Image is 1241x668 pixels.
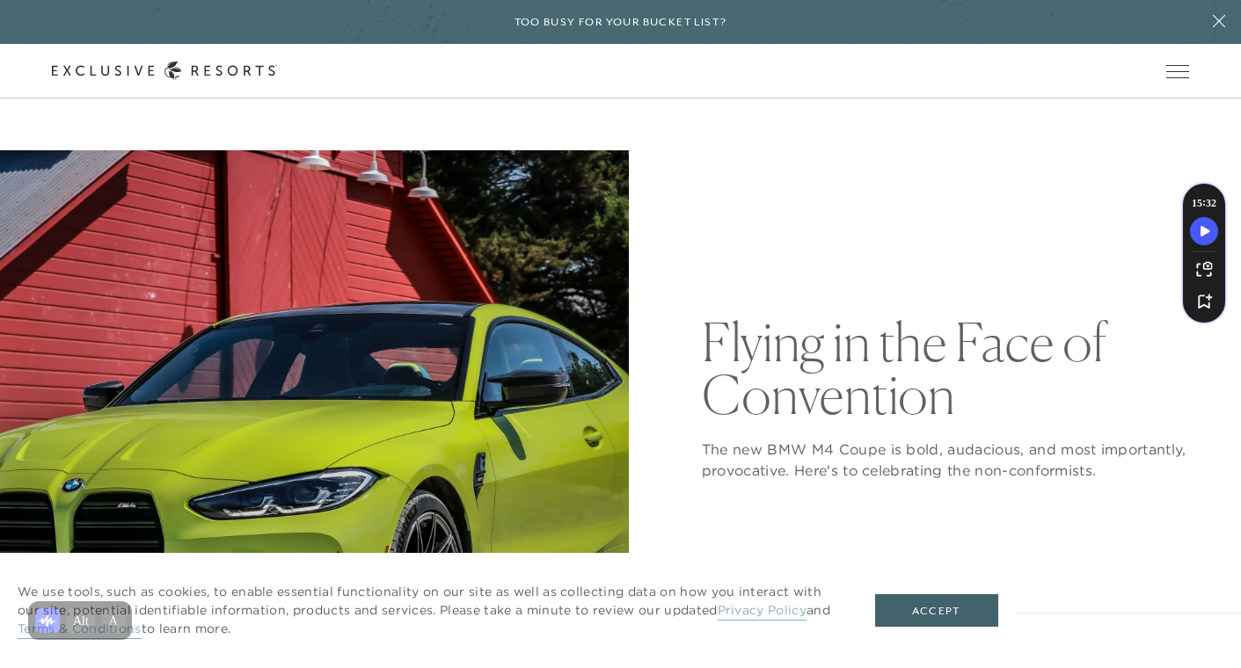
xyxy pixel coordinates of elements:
[1166,65,1189,77] button: Open navigation
[515,14,727,31] h6: Too busy for your bucket list?
[702,316,1189,421] h1: Flying in the Face of Convention
[18,621,142,639] a: Terms & Conditions
[718,602,807,621] a: Privacy Policy
[18,583,840,638] p: We use tools, such as cookies, to enable essential functionality on our site as well as collectin...
[875,594,998,628] button: Accept
[702,439,1189,481] p: The new BMW M4 Coupe is bold, audacious, and most importantly, provocative. Here's to celebrating...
